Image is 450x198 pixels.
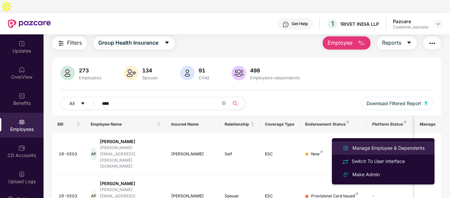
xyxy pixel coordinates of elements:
div: Switch To User Interface [350,158,406,165]
th: EID [52,115,86,133]
span: Employee Name [91,122,156,127]
span: Relationship [225,122,249,127]
div: Get Help [292,21,308,26]
img: New Pazcare Logo [8,20,51,28]
div: 1RIVET INDIA LLP [340,21,379,27]
div: Customer_success [393,24,428,30]
th: Relationship [219,115,260,133]
img: svg+xml;base64,PHN2ZyBpZD0iSGVscC0zMngzMiIgeG1sbnM9Imh0dHA6Ly93d3cudzMub3JnLzIwMDAvc3ZnIiB3aWR0aD... [282,21,289,28]
div: Pazcare [393,18,428,24]
span: EID [57,122,76,127]
img: svg+xml;base64,PHN2ZyB4bWxucz0iaHR0cDovL3d3dy53My5vcmcvMjAwMC9zdmciIHhtbG5zOnhsaW5rPSJodHRwOi8vd3... [342,144,350,152]
div: Make Admin [351,171,381,178]
img: svg+xml;base64,PHN2ZyB4bWxucz0iaHR0cDovL3d3dy53My5vcmcvMjAwMC9zdmciIHdpZHRoPSIyNCIgaGVpZ2h0PSIyNC... [342,171,350,178]
img: svg+xml;base64,PHN2ZyB4bWxucz0iaHR0cDovL3d3dy53My5vcmcvMjAwMC9zdmciIHdpZHRoPSIyNCIgaGVpZ2h0PSIyNC... [342,158,349,165]
th: Employee Name [85,115,166,133]
div: Manage Employee & Dependents [351,144,426,152]
img: svg+xml;base64,PHN2ZyBpZD0iRHJvcGRvd24tMzJ4MzIiIHhtbG5zPSJodHRwOi8vd3d3LnczLm9yZy8yMDAwL3N2ZyIgd2... [435,21,441,26]
th: Manage [414,115,441,133]
span: 1 [331,20,334,28]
